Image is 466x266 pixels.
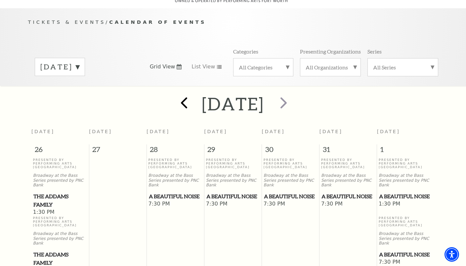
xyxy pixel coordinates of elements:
span: 26 [31,144,89,158]
span: 1:30 PM [379,201,433,208]
span: [DATE] [319,129,343,134]
p: Broadway at the Bass Series presented by PNC Bank [33,231,87,246]
p: / [28,18,438,26]
span: 29 [204,144,262,158]
p: Broadway at the Bass Series presented by PNC Bank [206,173,260,188]
span: 7:30 PM [206,201,260,208]
label: [DATE] [40,62,79,72]
span: Grid View [150,63,175,70]
p: Broadway at the Bass Series presented by PNC Bank [264,173,318,188]
span: [DATE] [31,129,55,134]
a: A Beautiful Noise [264,192,318,201]
span: [DATE] [262,129,285,134]
a: A Beautiful Noise [321,192,375,201]
span: [DATE] [89,129,112,134]
span: A Beautiful Noise [321,192,375,201]
span: 30 [262,144,319,158]
p: Presented By Performing Arts [GEOGRAPHIC_DATA] [379,216,433,227]
span: [DATE] [204,129,227,134]
a: The Addams Family [33,192,87,209]
label: All Categories [239,64,288,71]
p: Broadway at the Bass Series presented by PNC Bank [379,231,433,246]
p: Categories [233,48,258,55]
p: Broadway at the Bass Series presented by PNC Bank [148,173,203,188]
p: Broadway at the Bass Series presented by PNC Bank [379,173,433,188]
p: Broadway at the Bass Series presented by PNC Bank [33,173,87,188]
span: Tickets & Events [28,19,106,25]
p: Presented By Performing Arts [GEOGRAPHIC_DATA] [33,216,87,227]
span: 31 [319,144,377,158]
span: 28 [147,144,204,158]
p: Presented By Performing Arts [GEOGRAPHIC_DATA] [33,158,87,169]
a: A Beautiful Noise [379,192,433,201]
div: Accessibility Menu [445,247,459,262]
p: Presented By Performing Arts [GEOGRAPHIC_DATA] [264,158,318,169]
p: Presenting Organizations [300,48,361,55]
span: A Beautiful Noise [206,192,260,201]
p: Series [367,48,382,55]
label: All Organizations [306,64,355,71]
span: 7:30 PM [148,201,203,208]
p: Presented By Performing Arts [GEOGRAPHIC_DATA] [321,158,375,169]
span: 27 [89,144,147,158]
span: [DATE] [377,129,400,134]
span: 7:30 PM [321,201,375,208]
p: Presented By Performing Arts [GEOGRAPHIC_DATA] [206,158,260,169]
label: All Series [373,64,433,71]
span: [DATE] [147,129,170,134]
button: prev [171,92,195,116]
p: Broadway at the Bass Series presented by PNC Bank [321,173,375,188]
span: List View [191,63,215,70]
p: Presented By Performing Arts [GEOGRAPHIC_DATA] [379,158,433,169]
span: 1 [377,144,435,158]
p: Presented By Performing Arts [GEOGRAPHIC_DATA] [148,158,203,169]
span: 1:30 PM [33,209,87,216]
button: next [271,92,295,116]
a: A Beautiful Noise [379,250,433,259]
a: A Beautiful Noise [148,192,203,201]
span: 7:30 PM [379,259,433,266]
span: Calendar of Events [109,19,206,25]
a: A Beautiful Noise [206,192,260,201]
h2: [DATE] [202,93,264,114]
span: 7:30 PM [264,201,318,208]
